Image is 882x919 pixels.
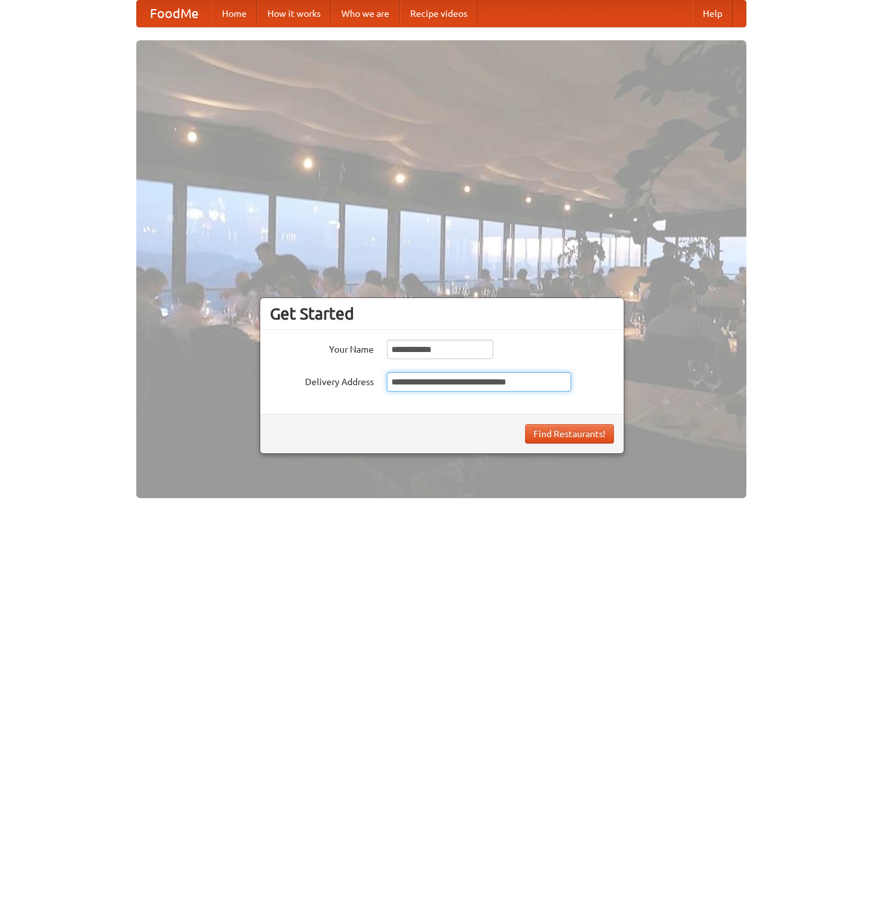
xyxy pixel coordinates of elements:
a: Home [212,1,257,27]
a: How it works [257,1,331,27]
a: FoodMe [137,1,212,27]
a: Help [692,1,733,27]
label: Your Name [270,340,374,356]
a: Who we are [331,1,400,27]
a: Recipe videos [400,1,478,27]
button: Find Restaurants! [525,424,614,444]
label: Delivery Address [270,372,374,388]
h3: Get Started [270,304,614,323]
